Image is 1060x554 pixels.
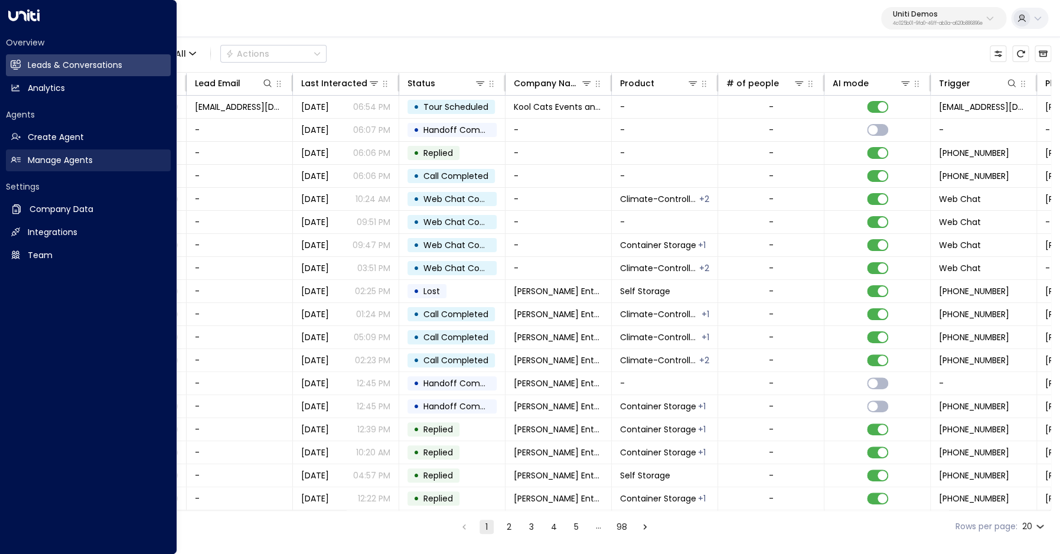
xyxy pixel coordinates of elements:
span: Replied [423,147,453,159]
div: • [413,304,419,324]
span: Web Chat Completed [423,239,515,251]
div: Self Storage [698,400,706,412]
span: Sep 18, 2025 [301,354,329,366]
span: Lost [423,285,440,297]
span: pythonproficient@gmail.com [195,101,284,113]
div: - [769,170,774,182]
div: Self Storage [698,493,706,504]
span: Sep 16, 2025 [301,447,329,458]
span: Kool Cats Events and Parties [514,101,603,113]
div: • [413,97,419,117]
div: Lead Email [195,76,240,90]
div: 20 [1022,518,1046,535]
div: • [413,281,419,301]
td: - [612,96,718,118]
div: - [769,331,774,343]
a: Leads & Conversations [6,54,171,76]
span: +14808055377 [939,170,1009,182]
div: Lead Email [195,76,273,90]
span: Sep 02, 2025 [301,470,329,481]
span: +16016243160 [939,447,1009,458]
p: 12:22 PM [358,493,390,504]
td: - [612,165,718,187]
div: • [413,327,419,347]
td: - [187,119,293,141]
span: Johnson Enterprises [514,493,603,504]
button: Go to page 98 [614,520,630,534]
a: Company Data [6,198,171,220]
p: 10:24 AM [355,193,390,205]
td: - [187,257,293,279]
div: - [769,124,774,136]
span: +16016243160 [939,331,1009,343]
div: Container Storage,Self Storage [699,354,709,366]
a: Analytics [6,77,171,99]
div: • [413,258,419,278]
span: Sep 24, 2025 [301,216,329,228]
div: Actions [226,48,269,59]
span: Handoff Completed [423,400,507,412]
td: - [187,280,293,302]
span: Johnson Enterprises [514,377,603,389]
div: - [769,447,774,458]
span: Johnson Enterprises [514,447,603,458]
div: Company Name [514,76,580,90]
div: • [413,143,419,163]
label: Rows per page: [955,520,1017,533]
span: +16016243160 [939,423,1009,435]
span: Yesterday [301,147,329,159]
p: Uniti Demos [893,11,983,18]
div: Container Storage,Self Storage [699,262,709,274]
h2: Manage Agents [28,154,93,167]
button: Go to page 5 [569,520,583,534]
div: • [413,419,419,439]
span: Container Storage [620,423,696,435]
span: +16016243160 [939,493,1009,504]
td: - [187,188,293,210]
div: - [769,423,774,435]
div: • [413,189,419,209]
td: - [505,142,612,164]
div: • [413,350,419,370]
span: Aug 28, 2025 [301,493,329,504]
span: Climate-Controlled Storage [620,262,698,274]
span: Replied [423,447,453,458]
h2: Overview [6,37,171,48]
h2: Analytics [28,82,65,94]
span: Web Chat Completed [423,216,515,228]
a: Manage Agents [6,149,171,171]
div: - [769,239,774,251]
span: Yesterday [301,193,329,205]
div: - [769,470,774,481]
span: Replied [423,423,453,435]
div: Status [407,76,435,90]
span: pythonproficient@gmail.com [939,101,1028,113]
div: - [769,262,774,274]
div: • [413,442,419,462]
div: - [769,377,774,389]
p: 01:24 PM [356,308,390,320]
td: - [187,165,293,187]
span: Container Storage [620,447,696,458]
h2: Integrations [28,226,77,239]
span: Self Storage [620,285,670,297]
span: Sep 16, 2025 [301,423,329,435]
span: Self Storage [620,470,670,481]
p: 12:45 PM [357,377,390,389]
td: - [187,303,293,325]
span: Web Chat [939,193,981,205]
td: - [187,234,293,256]
h2: Leads & Conversations [28,59,122,71]
div: … [592,520,606,534]
button: page 1 [480,520,494,534]
span: All [175,49,186,58]
p: 03:51 PM [357,262,390,274]
p: 02:25 PM [355,285,390,297]
div: Company Name [514,76,592,90]
span: Sep 17, 2025 [301,400,329,412]
h2: Company Data [30,203,93,216]
div: Trigger [939,76,1017,90]
span: Yesterday [301,170,329,182]
span: Yesterday [301,124,329,136]
button: Go to page 4 [547,520,561,534]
